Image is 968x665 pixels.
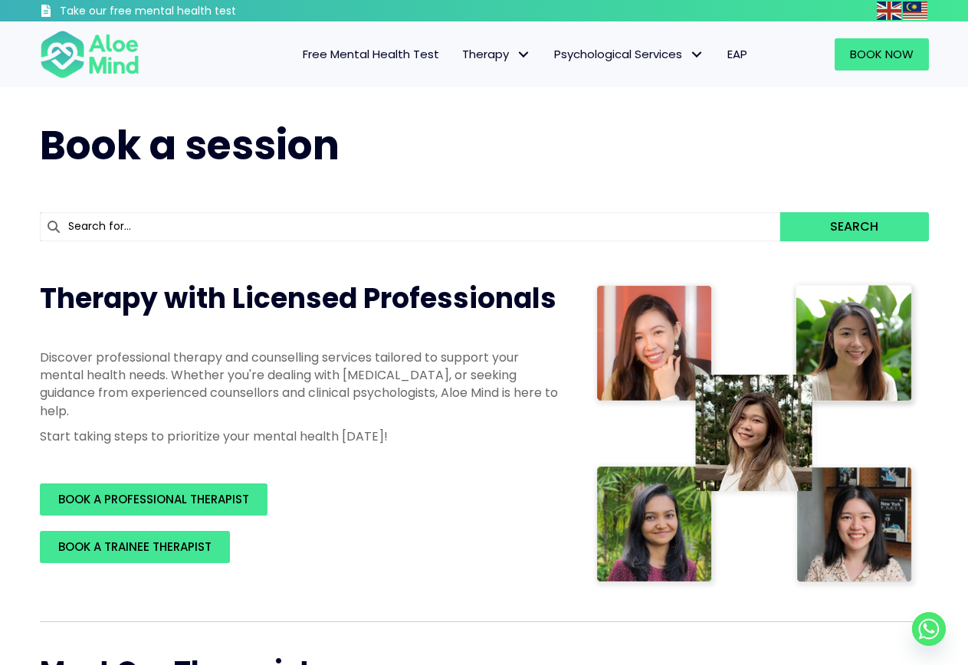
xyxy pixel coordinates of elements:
[554,46,704,62] span: Psychological Services
[40,117,340,173] span: Book a session
[303,46,439,62] span: Free Mental Health Test
[291,38,451,70] a: Free Mental Health Test
[40,4,318,21] a: Take our free mental health test
[903,2,927,20] img: ms
[877,2,901,20] img: en
[40,427,561,445] p: Start taking steps to prioritize your mental health [DATE]!
[912,612,946,646] a: Whatsapp
[716,38,759,70] a: EAP
[877,2,903,19] a: English
[780,212,928,241] button: Search
[543,38,716,70] a: Psychological ServicesPsychological Services: submenu
[451,38,543,70] a: TherapyTherapy: submenu
[58,539,212,555] span: BOOK A TRAINEE THERAPIST
[60,4,318,19] h3: Take our free mental health test
[40,349,561,420] p: Discover professional therapy and counselling services tailored to support your mental health nee...
[40,212,781,241] input: Search for...
[727,46,747,62] span: EAP
[40,483,267,516] a: BOOK A PROFESSIONAL THERAPIST
[40,279,556,318] span: Therapy with Licensed Professionals
[159,38,759,70] nav: Menu
[462,46,531,62] span: Therapy
[513,44,535,66] span: Therapy: submenu
[58,491,249,507] span: BOOK A PROFESSIONAL THERAPIST
[903,2,929,19] a: Malay
[40,531,230,563] a: BOOK A TRAINEE THERAPIST
[850,46,914,62] span: Book Now
[592,280,920,591] img: Therapist collage
[40,29,139,80] img: Aloe mind Logo
[686,44,708,66] span: Psychological Services: submenu
[835,38,929,70] a: Book Now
